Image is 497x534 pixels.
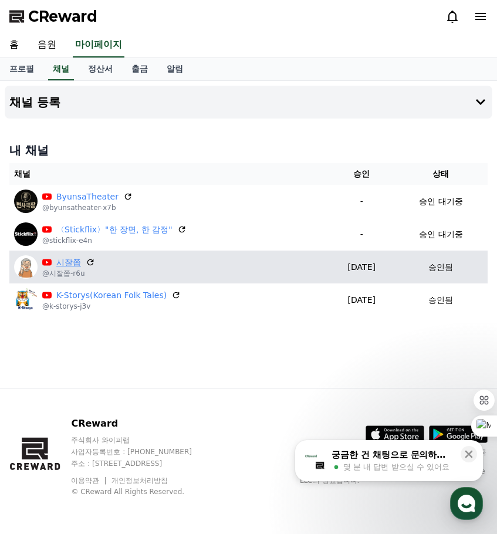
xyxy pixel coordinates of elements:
[56,289,167,302] a: K-Storys(Korean Folk Tales)
[56,191,119,203] a: ByunsaTheater
[71,417,214,431] p: CReward
[42,269,95,278] p: @시잘쫍-r6u
[14,288,38,312] img: K-Storys(Korean Folk Tales)
[28,33,66,58] a: 음원
[28,7,97,26] span: CReward
[334,294,390,306] p: [DATE]
[56,256,81,269] a: 시잘쫍
[9,163,329,185] th: 채널
[9,142,488,158] h4: 내 채널
[334,195,390,208] p: -
[111,476,168,485] a: 개인정보처리방침
[5,86,492,119] button: 채널 등록
[334,261,390,273] p: [DATE]
[334,228,390,241] p: -
[4,372,77,401] a: 홈
[71,487,214,496] p: © CReward All Rights Reserved.
[37,390,44,399] span: 홈
[71,447,214,457] p: 사업자등록번호 : [PHONE_NUMBER]
[122,58,157,80] a: 출금
[9,7,97,26] a: CReward
[419,195,462,208] p: 승인 대기중
[79,58,122,80] a: 정산서
[419,228,462,241] p: 승인 대기중
[181,390,195,399] span: 설정
[56,224,173,236] a: 〈Stickflix〉"한 장면, 한 감정"
[394,163,488,185] th: 상태
[42,236,187,245] p: @stickflix-e4n
[48,58,74,80] a: 채널
[428,261,453,273] p: 승인됨
[157,58,192,80] a: 알림
[428,294,453,306] p: 승인됨
[71,459,214,468] p: 주소 : [STREET_ADDRESS]
[73,33,124,58] a: 마이페이지
[14,255,38,279] img: 시잘쫍
[71,476,108,485] a: 이용약관
[151,372,225,401] a: 설정
[14,190,38,213] img: ByunsaTheater
[14,222,38,246] img: 〈Stickflix〉"한 장면, 한 감정"
[107,390,121,400] span: 대화
[71,435,214,445] p: 주식회사 와이피랩
[42,203,133,212] p: @byunsatheater-x7b
[9,96,60,109] h4: 채널 등록
[77,372,151,401] a: 대화
[329,163,394,185] th: 승인
[42,302,181,311] p: @k-storys-j3v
